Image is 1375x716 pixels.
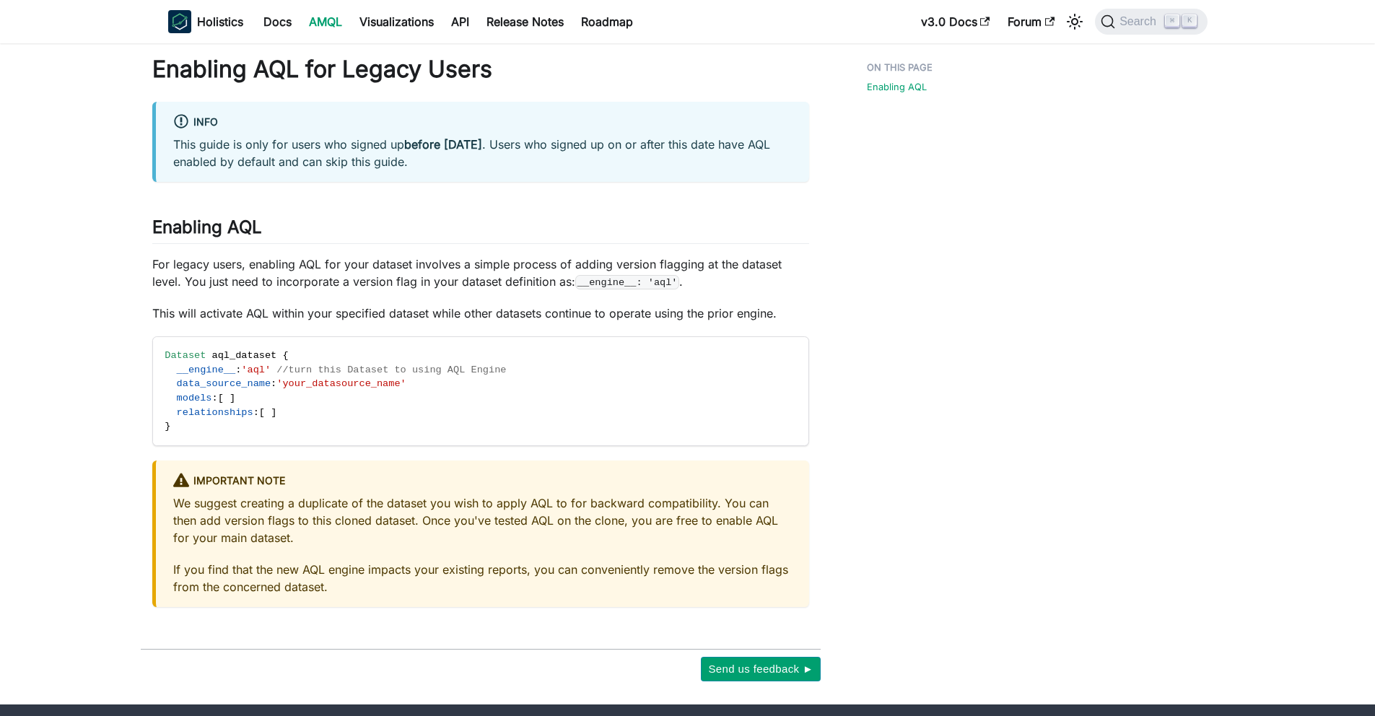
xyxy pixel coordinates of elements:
span: //turn this Dataset to using AQL Engine [276,364,506,375]
span: aql_dataset [212,350,277,361]
p: We suggest creating a duplicate of the dataset you wish to apply AQL to for backward compatibilit... [173,494,792,546]
span: : [235,364,241,375]
span: } [165,421,170,432]
span: models [177,393,212,403]
p: For legacy users, enabling AQL for your dataset involves a simple process of adding version flagg... [152,256,809,290]
span: data_source_name [177,378,271,389]
span: [ [218,393,224,403]
a: Forum [999,10,1063,33]
p: If you find that the new AQL engine impacts your existing reports, you can conveniently remove th... [173,561,792,595]
h1: Enabling AQL for Legacy Users [152,55,809,84]
span: Dataset [165,350,206,361]
span: Send us feedback ► [708,660,813,678]
span: 'aql' [241,364,271,375]
span: 'your_datasource_name' [276,378,406,389]
span: { [282,350,288,361]
a: Enabling AQL [867,80,927,94]
span: : [212,393,218,403]
span: ] [230,393,235,403]
button: Send us feedback ► [701,657,821,681]
a: AMQL [300,10,351,33]
span: ] [271,407,276,418]
button: Switch between dark and light mode (currently light mode) [1063,10,1086,33]
code: __engine__: 'aql' [575,275,679,289]
p: This will activate AQL within your specified dataset while other datasets continue to operate usi... [152,305,809,322]
a: v3.0 Docs [912,10,999,33]
div: info [173,113,792,132]
span: Search [1115,15,1165,28]
div: Important Note [173,472,792,491]
a: Docs [255,10,300,33]
img: Holistics [168,10,191,33]
span: [ [259,407,265,418]
a: Release Notes [478,10,572,33]
span: : [253,407,259,418]
button: Search (Command+K) [1095,9,1207,35]
span: relationships [177,407,253,418]
a: HolisticsHolistics [168,10,243,33]
b: Holistics [197,13,243,30]
a: Visualizations [351,10,442,33]
strong: before [DATE] [404,137,482,152]
span: __engine__ [177,364,236,375]
a: Roadmap [572,10,642,33]
kbd: K [1182,14,1197,27]
a: API [442,10,478,33]
kbd: ⌘ [1165,14,1179,27]
span: : [271,378,276,389]
h2: Enabling AQL [152,217,809,244]
p: This guide is only for users who signed up . Users who signed up on or after this date have AQL e... [173,136,792,170]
